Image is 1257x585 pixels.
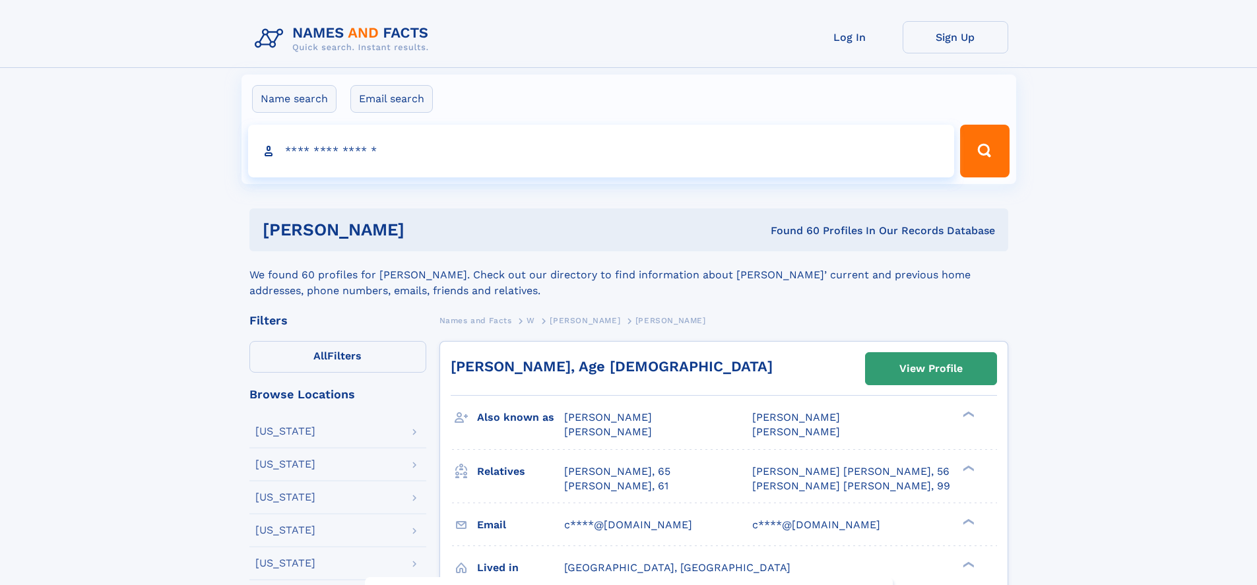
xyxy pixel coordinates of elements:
a: View Profile [866,353,996,385]
a: [PERSON_NAME] [PERSON_NAME], 56 [752,464,950,479]
div: Filters [249,315,426,326]
div: View Profile [899,354,963,384]
div: ❯ [959,464,975,472]
div: [US_STATE] [255,525,315,536]
h3: Email [477,514,564,536]
div: [US_STATE] [255,459,315,470]
button: Search Button [960,125,1009,177]
a: W [527,312,535,328]
span: W [527,316,535,325]
a: [PERSON_NAME], 65 [564,464,670,479]
a: [PERSON_NAME], Age [DEMOGRAPHIC_DATA] [451,358,773,375]
div: ❯ [959,410,975,419]
input: search input [248,125,955,177]
h3: Also known as [477,406,564,429]
span: [PERSON_NAME] [752,411,840,423]
a: Log In [797,21,903,53]
a: Names and Facts [439,312,512,328]
div: Browse Locations [249,388,426,400]
span: [PERSON_NAME] [752,425,840,438]
div: [US_STATE] [255,558,315,569]
span: [GEOGRAPHIC_DATA], [GEOGRAPHIC_DATA] [564,561,790,574]
div: [US_STATE] [255,426,315,437]
h3: Relatives [477,460,564,483]
a: Sign Up [903,21,1008,53]
div: [US_STATE] [255,492,315,503]
label: Filters [249,341,426,373]
span: [PERSON_NAME] [635,316,706,325]
label: Email search [350,85,433,113]
span: [PERSON_NAME] [550,316,620,325]
div: ❯ [959,517,975,526]
a: [PERSON_NAME], 61 [564,479,668,493]
div: ❯ [959,560,975,569]
div: We found 60 profiles for [PERSON_NAME]. Check out our directory to find information about [PERSON... [249,251,1008,299]
span: All [313,350,327,362]
span: [PERSON_NAME] [564,425,652,438]
h3: Lived in [477,557,564,579]
a: [PERSON_NAME] [550,312,620,328]
a: [PERSON_NAME] [PERSON_NAME], 99 [752,479,950,493]
label: Name search [252,85,337,113]
img: Logo Names and Facts [249,21,439,57]
div: Found 60 Profiles In Our Records Database [587,224,995,238]
h1: [PERSON_NAME] [263,222,588,238]
span: [PERSON_NAME] [564,411,652,423]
